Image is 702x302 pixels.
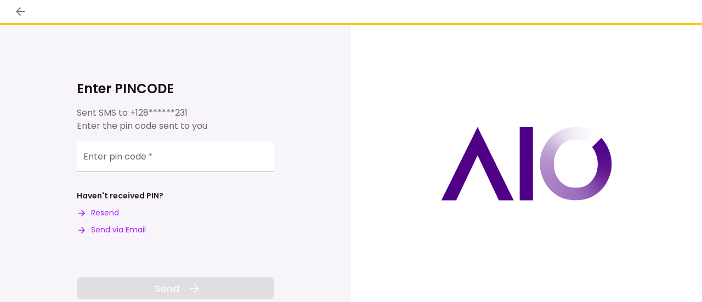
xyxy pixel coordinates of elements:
button: Send [77,277,274,299]
button: back [11,2,30,21]
button: Resend [77,207,119,219]
div: Sent SMS to Enter the pin code sent to you [77,106,274,133]
img: AIO logo [441,127,612,201]
button: Send via Email [77,224,146,236]
h1: Enter PINCODE [77,80,274,98]
span: Send [155,281,179,296]
div: Haven't received PIN? [77,190,163,202]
